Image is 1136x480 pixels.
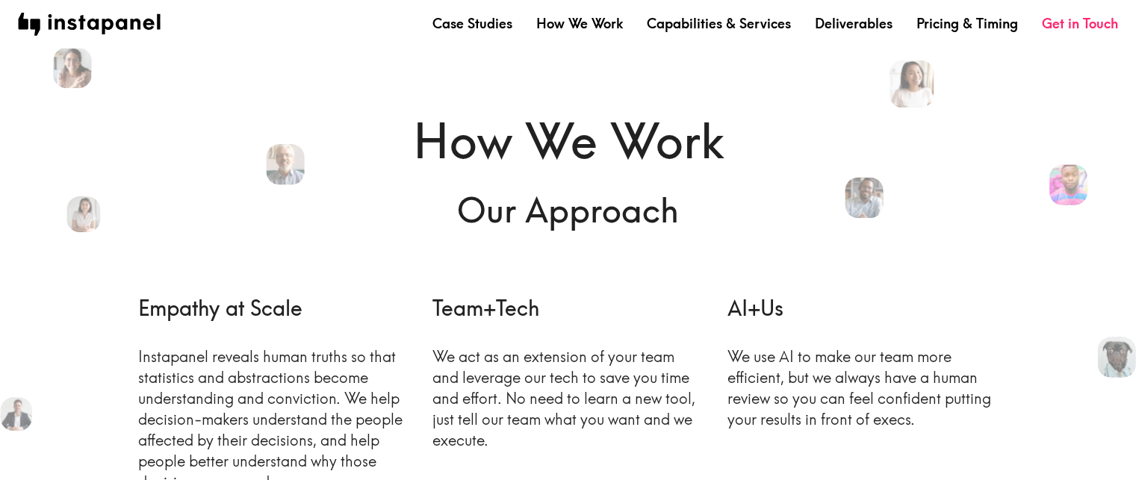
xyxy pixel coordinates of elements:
h6: AI+Us [727,293,999,322]
a: How We Work [536,14,623,33]
a: Capabilities & Services [647,14,791,33]
h6: Our Approach [138,187,999,234]
p: We act as an extension of your team and leverage our tech to save you time and effort. No need to... [432,346,704,451]
a: Pricing & Timing [916,14,1018,33]
a: Deliverables [815,14,893,33]
h6: Empathy at Scale [138,293,409,322]
h6: Team+Tech [432,293,704,322]
img: instapanel [18,13,161,36]
a: Case Studies [432,14,512,33]
p: We use AI to make our team more efficient, but we always have a human review so you can feel conf... [727,346,999,430]
a: Get in Touch [1042,14,1118,33]
h1: How We Work [138,107,999,175]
